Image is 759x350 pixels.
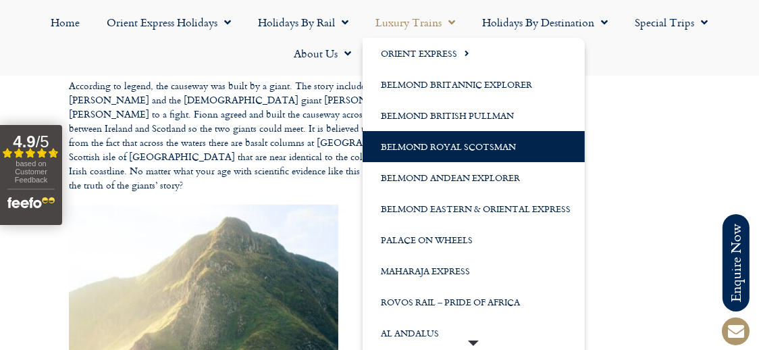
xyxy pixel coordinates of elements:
a: Holidays by Destination [469,7,622,38]
a: Orient Express [363,38,585,69]
a: Belmond Andean Explorer [363,162,585,193]
a: Special Trips [622,7,722,38]
a: Luxury Trains [363,7,469,38]
a: Belmond Royal Scotsman [363,131,585,162]
a: Belmond Britannic Explorer [363,69,585,100]
a: Holidays by Rail [245,7,363,38]
a: Palace on Wheels [363,224,585,255]
a: Al Andalus [363,318,585,349]
a: Rovos Rail – Pride of Africa [363,286,585,318]
nav: Menu [7,7,752,69]
a: Home [38,7,94,38]
a: Orient Express Holidays [94,7,245,38]
a: About Us [281,38,365,69]
a: Belmond Eastern & Oriental Express [363,193,585,224]
a: Maharaja Express [363,255,585,286]
a: Belmond British Pullman [363,100,585,131]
